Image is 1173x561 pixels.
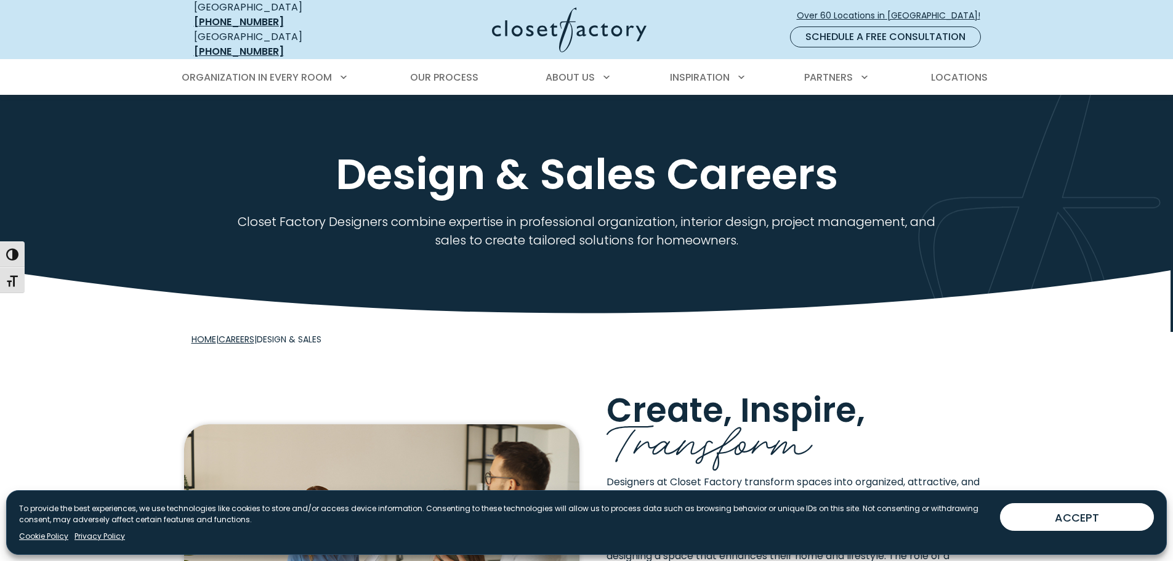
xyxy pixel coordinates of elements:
[191,151,982,198] h1: Design & Sales Careers
[796,5,991,26] a: Over 60 Locations in [GEOGRAPHIC_DATA]!
[670,70,730,84] span: Inspiration
[607,404,813,472] span: Transform
[194,15,284,29] a: [PHONE_NUMBER]
[931,70,988,84] span: Locations
[173,60,1001,95] nav: Primary Menu
[182,70,332,84] span: Organization in Every Room
[19,503,990,525] p: To provide the best experiences, we use technologies like cookies to store and/or access device i...
[194,30,373,59] div: [GEOGRAPHIC_DATA]
[410,70,478,84] span: Our Process
[19,531,68,542] a: Cookie Policy
[225,212,948,249] p: Closet Factory Designers combine expertise in professional organization, interior design, project...
[790,26,981,47] a: Schedule a Free Consultation
[257,333,321,345] span: Design & Sales
[804,70,853,84] span: Partners
[546,70,595,84] span: About Us
[191,333,216,345] a: Home
[1000,503,1154,531] button: ACCEPT
[194,44,284,59] a: [PHONE_NUMBER]
[607,387,865,434] span: Create, Inspire,
[191,333,321,345] span: | |
[797,9,990,22] span: Over 60 Locations in [GEOGRAPHIC_DATA]!
[219,333,254,345] a: Careers
[75,531,125,542] a: Privacy Policy
[492,7,647,52] img: Closet Factory Logo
